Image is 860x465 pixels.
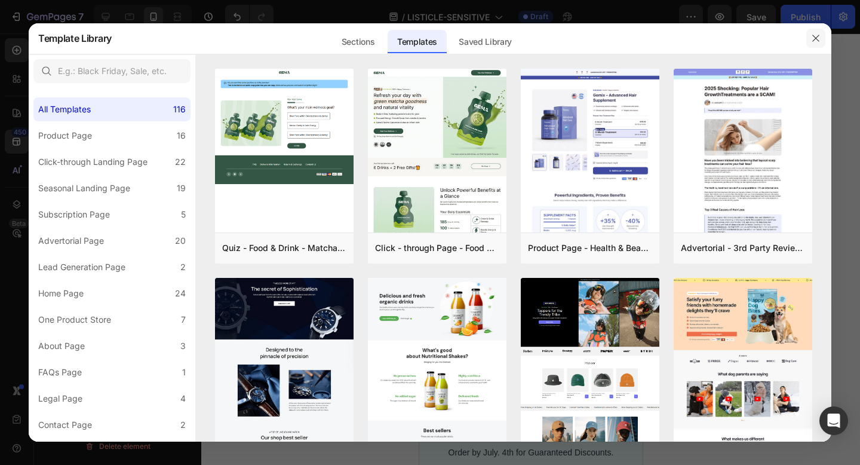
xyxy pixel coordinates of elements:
div: 7 [181,313,186,327]
p: GET 50% OFF [84,329,140,340]
div: Product Page - Health & Beauty - Hair Supplement [528,241,652,255]
div: 22 [175,155,186,169]
p: sec [133,185,143,193]
p: 90-Day Money Back Guarantee [32,359,190,369]
div: Text Block [47,230,88,240]
div: All Templates [38,102,91,117]
div: 20 [175,234,186,248]
div: Advertorial - 3rd Party Review - The Before Image - Hair Supplement [681,241,805,255]
div: Advertorial Page [38,234,104,248]
div: Open Intercom Messenger [819,406,848,435]
a: GET 50% OFF [32,321,191,348]
div: Contact Page [38,418,92,432]
div: Legal Page [38,391,82,406]
div: Click - through Page - Food & Drink - Matcha Glow Shot [375,241,499,255]
div: 4 [180,391,186,406]
div: Quiz - Food & Drink - Matcha Glow Shot [222,241,346,255]
strong: RISK FREE | [40,359,82,368]
div: 3 [180,339,186,353]
div: 12 [81,176,90,186]
div: 2 [180,260,186,274]
div: Rich Text Editor. Editing area: main [116,294,121,309]
h2: Toaster waffle cream sandwiches [32,200,191,240]
div: Home Page [38,286,84,301]
div: Sections [332,30,384,54]
strong: FREE [130,297,149,305]
strong: GET 50% OFF [84,389,140,399]
h2: Template Library [38,23,112,54]
div: Product Page [38,129,92,143]
div: Templates [388,30,447,54]
p: hrs [81,185,90,193]
div: 5 [181,207,186,222]
div: Saved Library [449,30,521,54]
p: | [117,295,119,308]
p: min [106,185,117,193]
div: 1 [182,365,186,380]
div: 19 [177,181,186,195]
div: Rich Text Editor. Editing area: main [32,246,191,282]
div: 116 [173,102,186,117]
div: Lead Generation Page [38,260,125,274]
p: Perfect your toast with this advanced bread toaster [32,247,190,269]
div: Subscription Page [38,207,110,222]
img: quiz-1.png [215,69,354,184]
div: 16 [177,129,186,143]
div: Rich Text Editor. Editing area: main [32,358,191,370]
p: shipping [130,297,176,307]
div: Seasonal Landing Page [38,181,130,195]
div: 29 [106,176,117,186]
p: SALE ENDS SOON [33,158,190,168]
div: FAQs Page [38,365,82,380]
div: One Product Store [38,313,111,327]
div: Click-through Landing Page [38,155,148,169]
p: Sell-out Risk: [48,297,106,307]
div: 13 [133,176,143,186]
strong: High [90,297,106,305]
a: GET 50% OFF [12,380,211,408]
input: E.g.: Black Friday, Sale, etc. [33,59,191,83]
div: About Page [38,339,85,353]
div: 2 [180,418,186,432]
p: Order by July. 4th for Guaranteed Discounts. [13,414,210,424]
div: 24 [175,286,186,301]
